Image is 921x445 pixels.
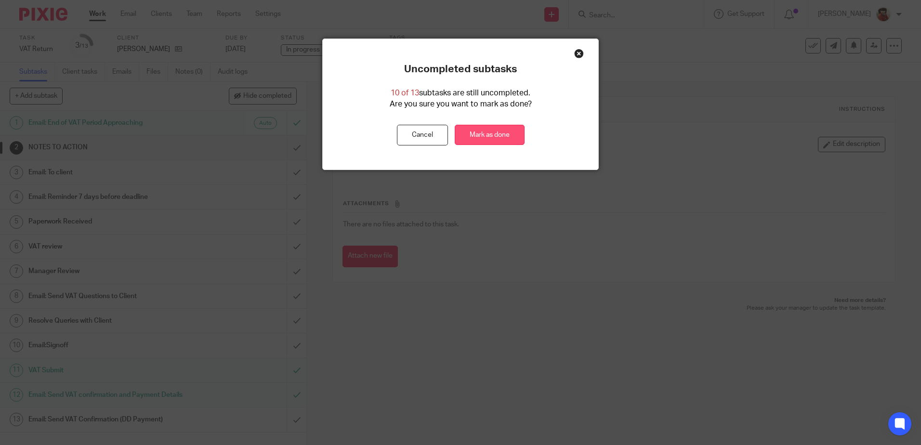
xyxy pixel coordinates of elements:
a: Mark as done [455,125,525,145]
p: subtasks are still uncompleted. [391,88,530,99]
span: 10 of 13 [391,89,419,97]
button: Cancel [397,125,448,145]
div: Close this dialog window [574,49,584,58]
p: Are you sure you want to mark as done? [390,99,532,110]
p: Uncompleted subtasks [404,63,517,76]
